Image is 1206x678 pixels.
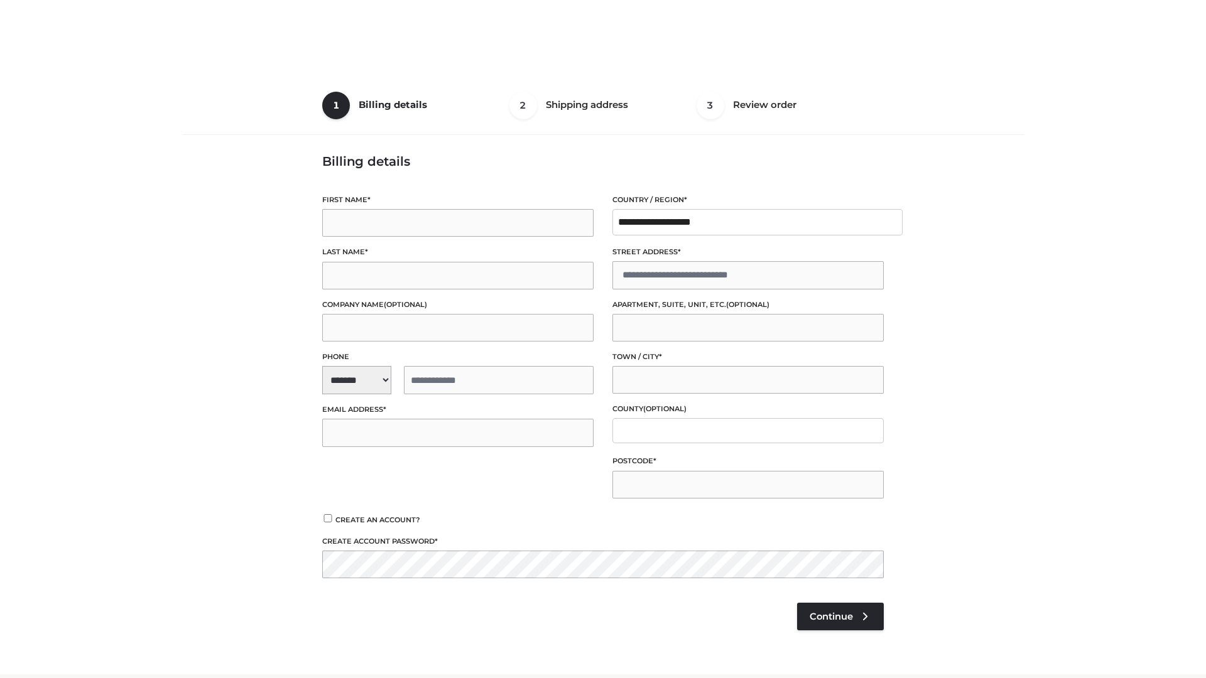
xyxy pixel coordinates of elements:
h3: Billing details [322,154,884,169]
label: Country / Region [612,194,884,206]
span: 1 [322,92,350,119]
label: Create account password [322,535,884,547]
label: First name [322,194,594,206]
label: Company name [322,299,594,311]
label: Town / City [612,351,884,363]
span: (optional) [726,300,769,309]
label: Street address [612,246,884,258]
label: Last name [322,246,594,258]
label: Apartment, suite, unit, etc. [612,299,884,311]
span: Shipping address [546,99,628,110]
label: Phone [322,351,594,363]
span: 3 [697,92,724,119]
span: Review order [733,99,796,110]
input: Create an account? [322,514,334,522]
label: County [612,403,884,415]
span: Create an account? [335,515,420,524]
span: Continue [810,611,853,622]
label: Email address [322,404,594,416]
span: Billing details [359,99,427,110]
label: Postcode [612,455,884,467]
span: (optional) [643,404,687,413]
span: (optional) [384,300,427,309]
span: 2 [509,92,537,119]
a: Continue [797,603,884,630]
